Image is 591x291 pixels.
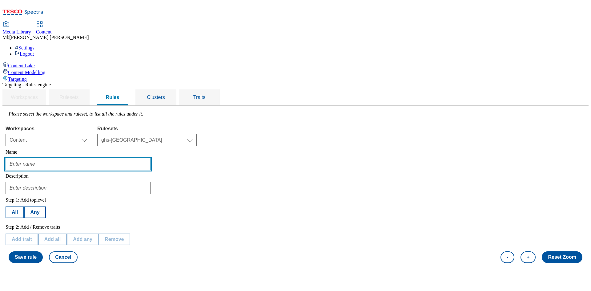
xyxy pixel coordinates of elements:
span: Targeting [8,77,27,82]
a: Targeting [2,75,589,82]
span: Clusters [147,95,165,100]
label: Please select the workspace and ruleset, to list all the rules under it. [9,111,143,116]
span: Content [36,29,52,34]
div: Targeting - Rules engine [2,82,589,88]
button: - [501,251,514,263]
a: Logout [15,51,34,57]
button: + [521,251,536,263]
a: Settings [15,45,34,50]
label: Rulesets [97,126,197,132]
span: Content Modelling [8,70,45,75]
label: Workspaces [6,126,91,132]
label: Step 2: Add / Remove traits [6,224,60,230]
button: Any [24,206,46,218]
button: Add any [67,234,98,245]
a: Content Lake [2,62,589,69]
span: Mb [2,35,9,40]
span: Traits [193,95,205,100]
button: Save rule [9,251,43,263]
span: [PERSON_NAME] [PERSON_NAME] [9,35,89,40]
button: All [6,206,24,218]
a: Media Library [2,22,31,35]
input: Enter name [6,158,151,170]
button: Reset Zoom [542,251,582,263]
label: Step 1: Add toplevel [6,197,46,203]
span: Content Lake [8,63,35,68]
button: Cancel [49,251,77,263]
button: Remove [98,234,130,245]
a: Content Modelling [2,69,589,75]
span: Rules [106,95,119,100]
button: Add trait [6,234,38,245]
label: Name [6,149,17,155]
label: Description [6,173,29,179]
a: Content [36,22,52,35]
button: Add all [38,234,67,245]
input: Enter description [6,182,151,194]
span: Media Library [2,29,31,34]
